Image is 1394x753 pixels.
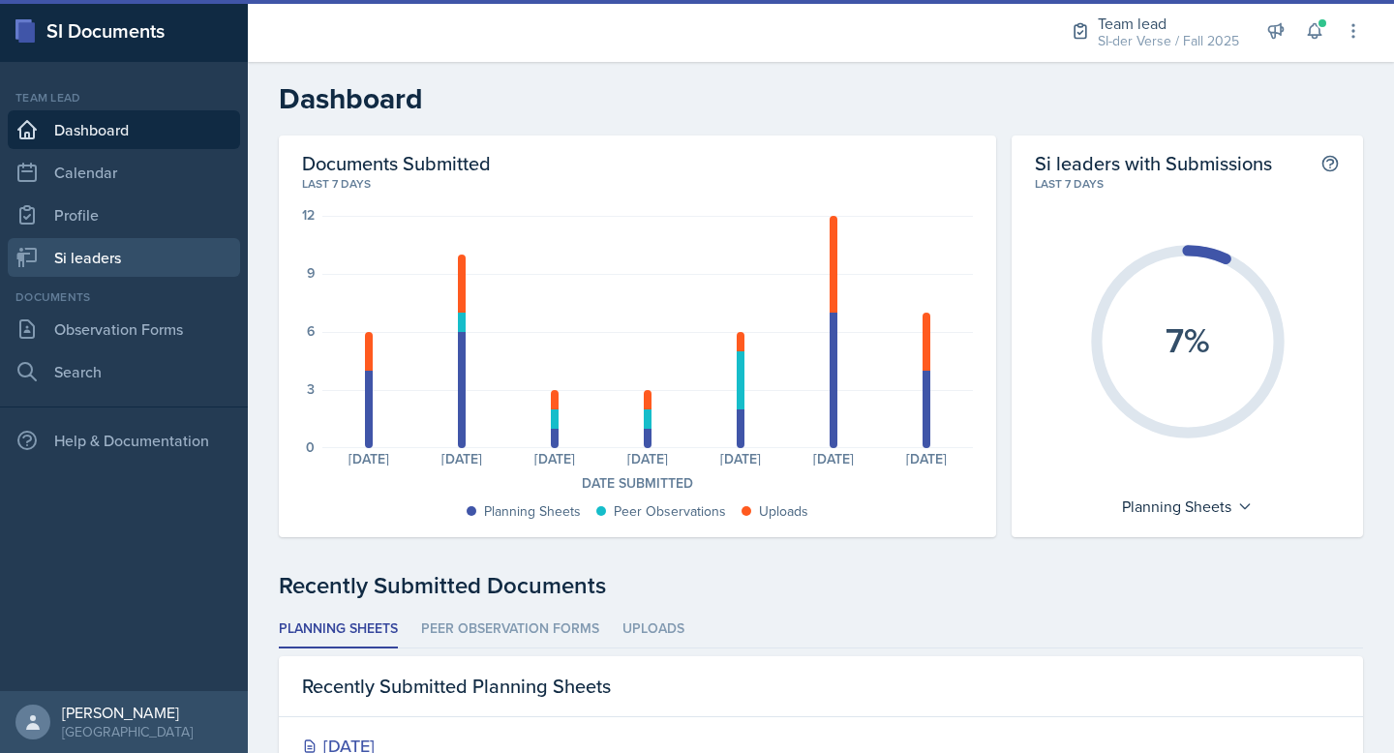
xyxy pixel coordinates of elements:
div: [DATE] [694,452,787,466]
div: [GEOGRAPHIC_DATA] [62,722,193,741]
div: [PERSON_NAME] [62,703,193,722]
text: 7% [1166,315,1210,365]
div: Planning Sheets [484,501,581,522]
div: 12 [302,208,315,222]
a: Si leaders [8,238,240,277]
div: Uploads [759,501,808,522]
div: SI-der Verse / Fall 2025 [1098,31,1239,51]
div: Last 7 days [302,175,973,193]
div: Help & Documentation [8,421,240,460]
a: Observation Forms [8,310,240,348]
div: [DATE] [787,452,880,466]
div: Team lead [1098,12,1239,35]
div: Last 7 days [1035,175,1340,193]
li: Uploads [622,611,684,648]
a: Dashboard [8,110,240,149]
div: Recently Submitted Documents [279,568,1363,603]
li: Peer Observation Forms [421,611,599,648]
h2: Si leaders with Submissions [1035,151,1272,175]
a: Calendar [8,153,240,192]
div: [DATE] [322,452,415,466]
div: 9 [307,266,315,280]
div: 0 [306,440,315,454]
div: Date Submitted [302,473,973,494]
div: [DATE] [508,452,601,466]
h2: Dashboard [279,81,1363,116]
a: Profile [8,196,240,234]
div: Peer Observations [614,501,726,522]
div: Team lead [8,89,240,106]
li: Planning Sheets [279,611,398,648]
div: [DATE] [880,452,973,466]
div: [DATE] [601,452,694,466]
div: Planning Sheets [1112,491,1262,522]
div: 3 [307,382,315,396]
a: Search [8,352,240,391]
h2: Documents Submitted [302,151,973,175]
div: Recently Submitted Planning Sheets [279,656,1363,717]
div: [DATE] [415,452,508,466]
div: Documents [8,288,240,306]
div: 6 [307,324,315,338]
